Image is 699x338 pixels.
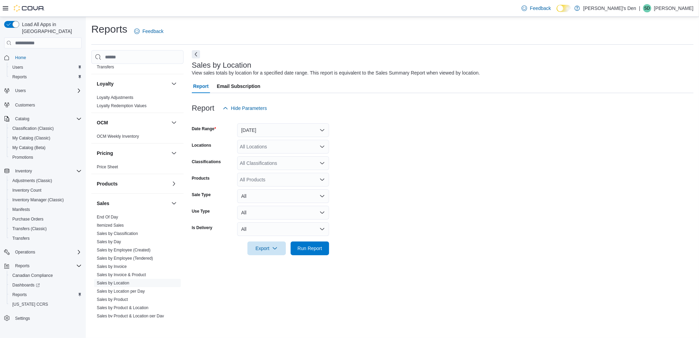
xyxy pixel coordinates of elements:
[97,95,133,100] a: Loyalty Adjustments
[1,114,84,124] button: Catalog
[97,314,164,318] a: Sales by Product & Location per Day
[10,300,51,308] a: [US_STATE] CCRS
[10,63,26,71] a: Users
[12,65,23,70] span: Users
[15,168,32,174] span: Inventory
[192,143,211,148] label: Locations
[7,133,84,143] button: My Catalog (Classic)
[7,280,84,290] a: Dashboards
[12,314,82,323] span: Settings
[97,272,146,277] a: Sales by Invoice & Product
[12,188,42,193] span: Inventory Count
[10,196,82,204] span: Inventory Manager (Classic)
[192,209,210,214] label: Use Type
[97,200,168,207] button: Sales
[10,225,82,233] span: Transfers (Classic)
[252,241,282,255] span: Export
[97,289,145,294] span: Sales by Location per Day
[237,123,329,137] button: [DATE]
[192,69,480,77] div: View sales totals by location for a specified date range. This report is equivalent to the Sales ...
[12,302,48,307] span: [US_STATE] CCRS
[97,134,139,139] span: OCM Weekly Inventory
[97,264,127,269] span: Sales by Invoice
[170,119,178,127] button: OCM
[91,132,184,143] div: OCM
[583,4,636,12] p: [PERSON_NAME]'s Den
[12,101,38,109] a: Customers
[97,256,153,261] span: Sales by Employee (Tendered)
[12,126,54,131] span: Classification (Classic)
[7,271,84,280] button: Canadian Compliance
[91,22,127,36] h1: Reports
[1,261,84,271] button: Reports
[12,236,30,241] span: Transfers
[10,124,57,133] a: Classification (Classic)
[15,88,26,93] span: Users
[12,207,30,212] span: Manifests
[12,262,82,270] span: Reports
[14,5,45,12] img: Cova
[10,63,82,71] span: Users
[97,264,127,269] a: Sales by Invoice
[97,103,147,108] a: Loyalty Redemption Values
[7,72,84,82] button: Reports
[97,64,114,70] span: Transfers
[10,234,82,243] span: Transfers
[15,102,35,108] span: Customers
[10,291,30,299] a: Reports
[10,73,30,81] a: Reports
[7,143,84,153] button: My Catalog (Beta)
[97,305,149,310] a: Sales by Product & Location
[97,289,145,294] a: Sales by Location per Day
[1,53,84,63] button: Home
[291,241,329,255] button: Run Report
[12,54,29,62] a: Home
[97,134,139,139] a: OCM Weekly Inventory
[237,189,329,203] button: All
[19,21,82,35] span: Load All Apps in [GEOGRAPHIC_DATA]
[12,74,27,80] span: Reports
[97,223,124,228] span: Itemized Sales
[643,4,651,12] div: Shawn Dang
[170,180,178,188] button: Products
[12,262,32,270] button: Reports
[10,153,82,161] span: Promotions
[97,281,129,285] a: Sales by Location
[142,28,163,35] span: Feedback
[10,134,82,142] span: My Catalog (Classic)
[10,215,82,223] span: Purchase Orders
[231,105,267,112] span: Hide Parameters
[192,192,211,198] label: Sale Type
[97,239,121,244] a: Sales by Day
[7,63,84,72] button: Users
[192,61,252,69] h3: Sales by Location
[97,248,151,252] a: Sales by Employee (Created)
[10,124,82,133] span: Classification (Classic)
[15,55,26,60] span: Home
[10,153,36,161] a: Promotions
[10,73,82,81] span: Reports
[10,186,44,194] a: Inventory Count
[319,144,325,149] button: Open list of options
[12,197,64,203] span: Inventory Manager (Classic)
[192,225,212,230] label: Is Delivery
[639,4,640,12] p: |
[10,281,43,289] a: Dashboards
[91,213,184,331] div: Sales
[12,178,52,183] span: Adjustments (Classic)
[192,159,221,165] label: Classifications
[237,206,329,219] button: All
[10,205,82,214] span: Manifests
[10,300,82,308] span: Washington CCRS
[10,196,67,204] a: Inventory Manager (Classic)
[12,115,32,123] button: Catalog
[97,165,118,169] a: Price Sheet
[192,50,200,58] button: Next
[12,314,33,323] a: Settings
[12,145,46,150] span: My Catalog (Beta)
